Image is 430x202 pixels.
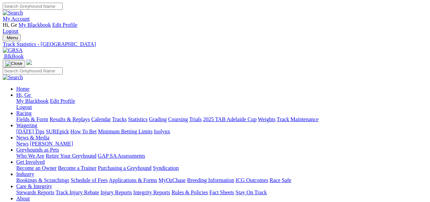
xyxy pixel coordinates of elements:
[70,177,107,183] a: Schedule of Fees
[58,165,97,171] a: Become a Trainer
[16,104,32,110] a: Logout
[3,60,25,67] button: Toggle navigation
[236,177,268,183] a: ICG Outcomes
[16,141,427,147] div: News & Media
[258,116,275,122] a: Weights
[203,116,257,122] a: 2025 TAB Adelaide Cup
[16,129,44,134] a: [DATE] Tips
[5,61,22,66] img: Close
[168,116,188,122] a: Coursing
[277,116,319,122] a: Track Maintenance
[128,116,148,122] a: Statistics
[133,189,170,195] a: Integrity Reports
[26,60,32,65] img: logo-grsa-white.png
[49,116,90,122] a: Results & Replays
[16,177,427,183] div: Industry
[70,129,97,134] a: How To Bet
[46,129,69,134] a: SUREpick
[16,92,32,98] a: Hi, Ge
[3,53,24,59] a: BlkBook
[16,110,32,116] a: Racing
[4,53,24,59] span: BlkBook
[3,47,23,53] img: GRSA
[46,153,97,159] a: Retire Your Greyhound
[16,159,45,165] a: Get Involved
[189,116,202,122] a: Trials
[16,86,29,92] a: Home
[16,171,34,177] a: Industry
[3,74,23,81] img: Search
[171,189,208,195] a: Rules & Policies
[16,183,52,189] a: Care & Integrity
[98,153,145,159] a: GAP SA Assessments
[52,22,77,28] a: Edit Profile
[16,122,37,128] a: Wagering
[112,116,127,122] a: Tracks
[3,22,17,28] span: Hi, Ge
[3,3,63,10] input: Search
[98,165,151,171] a: Purchasing a Greyhound
[16,165,427,171] div: Get Involved
[154,129,170,134] a: Isolynx
[159,177,186,183] a: MyOzChase
[16,189,54,195] a: Stewards Reports
[16,135,49,140] a: News & Media
[3,34,21,41] button: Toggle navigation
[3,28,18,34] a: Logout
[3,41,427,47] a: Track Statistics - [GEOGRAPHIC_DATA]
[100,189,132,195] a: Injury Reports
[236,189,267,195] a: Stay On Track
[3,16,30,22] a: My Account
[209,189,234,195] a: Fact Sheets
[56,189,99,195] a: Track Injury Rebate
[19,22,51,28] a: My Blackbook
[153,165,179,171] a: Syndication
[16,116,427,122] div: Racing
[109,177,157,183] a: Applications & Forms
[16,153,427,159] div: Greyhounds as Pets
[3,10,23,16] img: Search
[16,153,44,159] a: Who We Are
[16,92,31,98] span: Hi, Ge
[16,141,28,147] a: News
[16,196,30,201] a: About
[269,177,291,183] a: Race Safe
[187,177,234,183] a: Breeding Information
[16,189,427,196] div: Care & Integrity
[3,22,427,34] div: My Account
[16,129,427,135] div: Wagering
[149,116,167,122] a: Grading
[16,147,59,153] a: Greyhounds as Pets
[7,35,18,40] span: Menu
[16,177,69,183] a: Bookings & Scratchings
[91,116,111,122] a: Calendar
[50,98,75,104] a: Edit Profile
[98,129,152,134] a: Minimum Betting Limits
[16,116,48,122] a: Fields & Form
[3,67,63,74] input: Search
[16,98,427,110] div: Hi, Ge
[30,141,73,147] a: [PERSON_NAME]
[16,98,49,104] a: My Blackbook
[16,165,57,171] a: Become an Owner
